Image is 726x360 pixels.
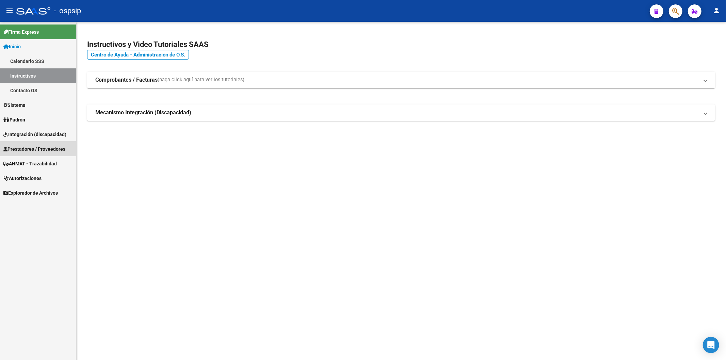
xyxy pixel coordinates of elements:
mat-expansion-panel-header: Mecanismo Integración (Discapacidad) [87,104,715,121]
span: (haga click aquí para ver los tutoriales) [158,76,244,84]
span: Autorizaciones [3,175,42,182]
span: Padrón [3,116,25,124]
span: Firma Express [3,28,39,36]
span: Sistema [3,101,26,109]
div: Open Intercom Messenger [703,337,719,353]
span: Prestadores / Proveedores [3,145,65,153]
mat-expansion-panel-header: Comprobantes / Facturas(haga click aquí para ver los tutoriales) [87,72,715,88]
span: Explorador de Archivos [3,189,58,197]
strong: Comprobantes / Facturas [95,76,158,84]
h2: Instructivos y Video Tutoriales SAAS [87,38,715,51]
strong: Mecanismo Integración (Discapacidad) [95,109,191,116]
span: Integración (discapacidad) [3,131,66,138]
span: ANMAT - Trazabilidad [3,160,57,167]
mat-icon: person [712,6,721,15]
a: Centro de Ayuda - Administración de O.S. [87,50,189,60]
span: - ospsip [54,3,81,18]
span: Inicio [3,43,21,50]
mat-icon: menu [5,6,14,15]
